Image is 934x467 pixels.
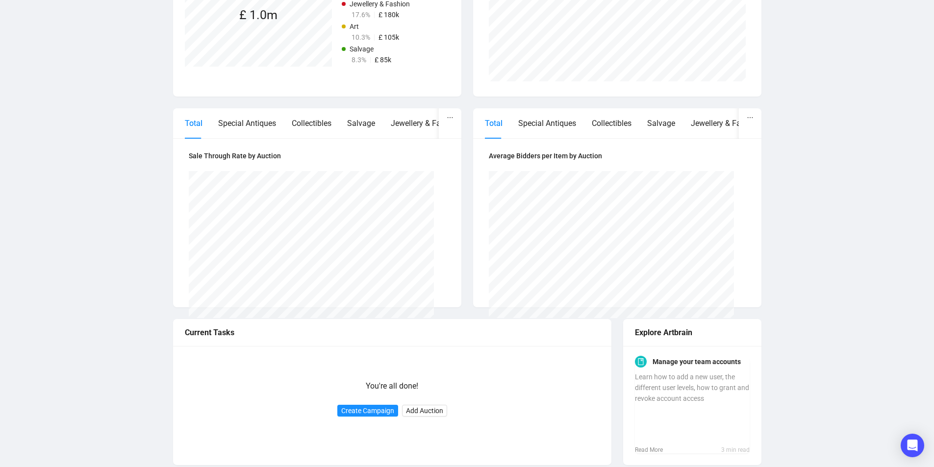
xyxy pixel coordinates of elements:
h4: Average Bidders per Item by Auction [489,150,746,161]
span: Art [350,23,359,30]
div: Special Antiques [218,117,276,129]
span: Salvage [350,45,374,53]
span: £ 1.0m [239,8,278,22]
span: ellipsis [747,114,754,121]
div: Salvage [647,117,675,129]
div: Salvage [347,117,375,129]
h4: Sale Through Rate by Auction [189,150,446,161]
a: Add Auction [402,407,447,415]
span: 17.6% [352,11,370,19]
span: ellipsis [447,114,454,121]
div: Total [185,117,202,129]
span: book [637,358,644,365]
div: Collectibles [292,117,331,129]
div: Open Intercom Messenger [901,434,924,457]
a: Read More [635,445,721,455]
span: 10.3% [352,33,370,41]
div: Special Antiques [518,117,576,129]
a: Manage your team accounts [653,356,741,368]
button: ellipsis [739,108,761,127]
div: Explore Artbrain [635,326,750,339]
div: Total [485,117,503,129]
button: Create Campaign [337,405,398,417]
span: 3 min read [721,445,750,455]
div: Learn how to add a new user, the different user levels, how to grant and revoke account access [635,371,750,443]
span: Add Auction [406,405,443,416]
span: Create Campaign [341,405,394,416]
div: Jewellery & Fashion [691,117,760,129]
button: ellipsis [439,108,461,127]
span: 8.3% [352,56,366,64]
span: You're all done! [366,381,418,391]
div: Collectibles [592,117,631,129]
span: £ 85k [375,56,391,64]
div: Current Tasks [185,326,600,339]
button: Add Auction [402,405,447,417]
span: £ 105k [379,33,399,41]
div: Jewellery & Fashion [391,117,460,129]
span: £ 180k [379,11,399,19]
